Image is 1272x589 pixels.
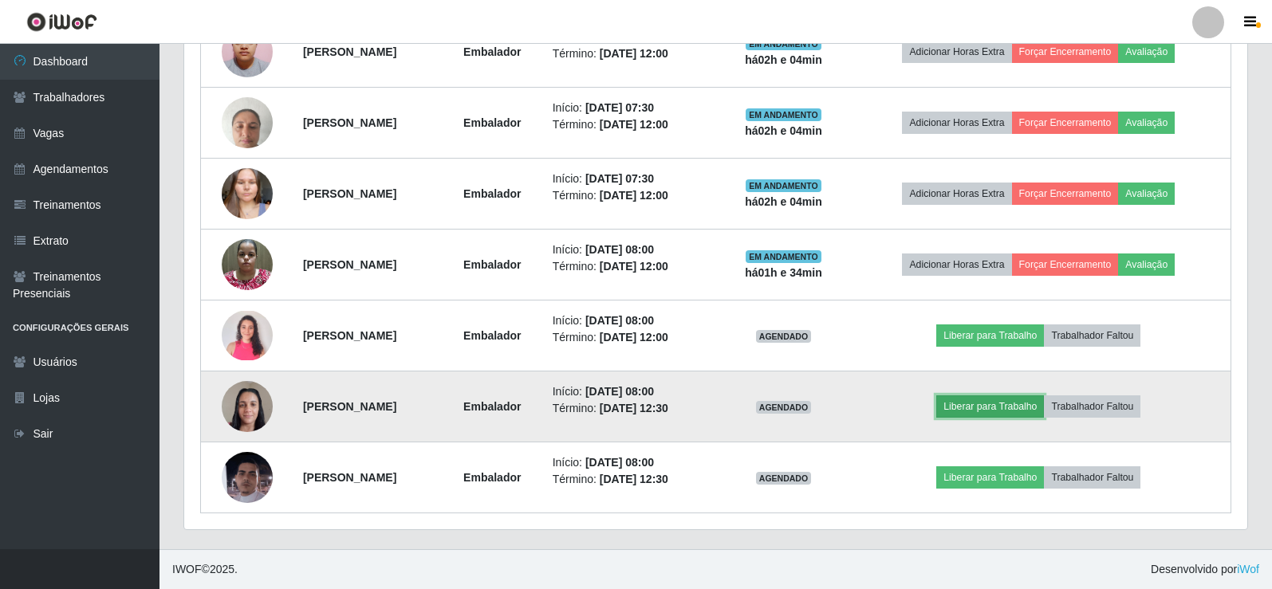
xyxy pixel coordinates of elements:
button: Trabalhador Faltou [1044,395,1140,418]
strong: Embalador [463,329,521,342]
strong: [PERSON_NAME] [303,258,396,271]
button: Forçar Encerramento [1012,253,1119,276]
span: AGENDADO [756,330,812,343]
time: [DATE] 08:00 [585,385,654,398]
button: Adicionar Horas Extra [902,253,1011,276]
time: [DATE] 07:30 [585,101,654,114]
span: EM ANDAMENTO [746,250,821,263]
strong: há 02 h e 04 min [745,124,822,137]
img: CoreUI Logo [26,12,97,32]
time: [DATE] 12:30 [600,402,668,414]
li: Término: [553,116,711,133]
li: Início: [553,383,711,400]
strong: Embalador [463,116,521,129]
span: AGENDADO [756,401,812,414]
time: [DATE] 12:00 [600,260,668,273]
time: [DATE] 12:00 [600,331,668,344]
li: Início: [553,100,711,116]
li: Início: [553,312,711,329]
li: Término: [553,329,711,346]
li: Início: [553,454,711,471]
strong: há 01 h e 34 min [745,266,822,279]
time: [DATE] 12:30 [600,473,668,485]
img: 1740081257605.jpeg [222,159,273,227]
button: Avaliação [1118,112,1175,134]
li: Término: [553,45,711,62]
strong: [PERSON_NAME] [303,400,396,413]
strong: [PERSON_NAME] [303,471,396,484]
span: EM ANDAMENTO [746,37,821,50]
button: Adicionar Horas Extra [902,183,1011,205]
span: Desenvolvido por [1151,561,1259,578]
img: 1749147835135.jpeg [222,311,273,360]
a: iWof [1237,563,1259,575]
strong: Embalador [463,400,521,413]
time: [DATE] 08:00 [585,456,654,469]
button: Forçar Encerramento [1012,183,1119,205]
strong: Embalador [463,258,521,271]
strong: [PERSON_NAME] [303,45,396,58]
li: Término: [553,187,711,204]
button: Avaliação [1118,41,1175,63]
button: Liberar para Trabalho [936,395,1044,418]
span: EM ANDAMENTO [746,108,821,121]
time: [DATE] 07:30 [585,172,654,185]
time: [DATE] 12:00 [600,47,668,60]
li: Término: [553,471,711,488]
button: Trabalhador Faltou [1044,324,1140,347]
span: IWOF [172,563,202,575]
img: 1726585318668.jpeg [222,89,273,157]
li: Término: [553,258,711,275]
button: Adicionar Horas Extra [902,41,1011,63]
button: Avaliação [1118,253,1175,276]
img: 1750793796072.jpeg [222,419,273,536]
time: [DATE] 08:00 [585,314,654,327]
strong: [PERSON_NAME] [303,116,396,129]
button: Forçar Encerramento [1012,112,1119,134]
img: 1712714567127.jpeg [222,230,273,298]
span: © 2025 . [172,561,238,578]
button: Forçar Encerramento [1012,41,1119,63]
span: EM ANDAMENTO [746,179,821,192]
strong: [PERSON_NAME] [303,329,396,342]
time: [DATE] 08:00 [585,243,654,256]
button: Liberar para Trabalho [936,324,1044,347]
time: [DATE] 12:00 [600,118,668,131]
span: AGENDADO [756,472,812,485]
strong: Embalador [463,471,521,484]
strong: há 02 h e 04 min [745,195,822,208]
strong: [PERSON_NAME] [303,187,396,200]
li: Início: [553,241,711,258]
button: Adicionar Horas Extra [902,112,1011,134]
strong: Embalador [463,187,521,200]
li: Término: [553,400,711,417]
li: Início: [553,171,711,187]
img: 1738436502768.jpeg [222,372,273,440]
button: Avaliação [1118,183,1175,205]
strong: Embalador [463,45,521,58]
strong: há 02 h e 04 min [745,53,822,66]
button: Liberar para Trabalho [936,466,1044,489]
img: 1726874061374.jpeg [222,18,273,85]
button: Trabalhador Faltou [1044,466,1140,489]
time: [DATE] 12:00 [600,189,668,202]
